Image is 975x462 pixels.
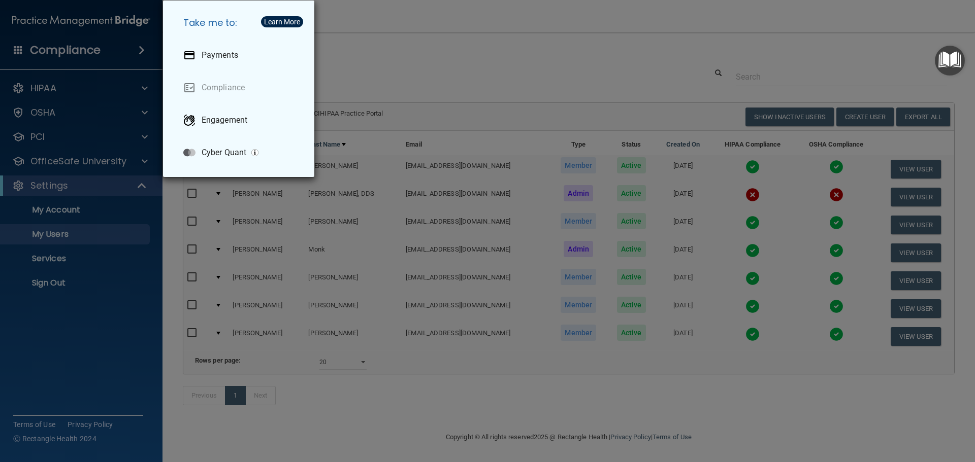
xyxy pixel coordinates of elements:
button: Open Resource Center [935,46,965,76]
a: Compliance [175,74,306,102]
p: Engagement [202,115,247,125]
button: Learn More [261,16,303,27]
iframe: Drift Widget Chat Controller [799,390,963,431]
p: Payments [202,50,238,60]
h5: Take me to: [175,9,306,37]
a: Cyber Quant [175,138,306,167]
a: Engagement [175,106,306,134]
a: Payments [175,41,306,69]
p: Cyber Quant [202,148,246,158]
div: Learn More [264,18,300,25]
